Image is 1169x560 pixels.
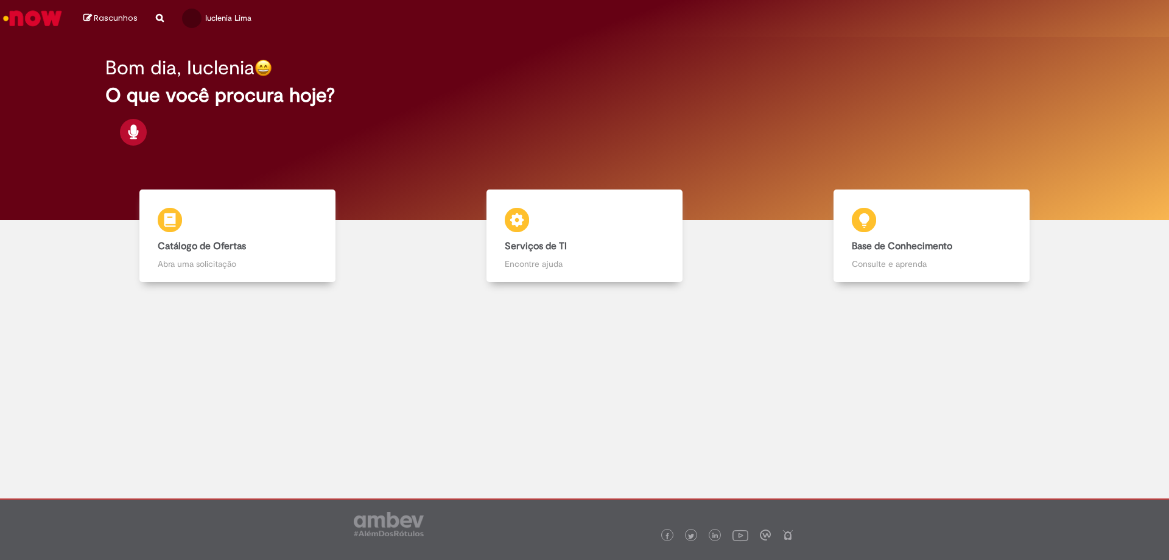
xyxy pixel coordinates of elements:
[712,533,718,540] img: logo_footer_linkedin.png
[1,6,64,30] img: ServiceNow
[505,240,567,252] b: Serviços de TI
[758,190,1105,283] a: Base de Conhecimento Consulte e aprenda
[782,530,793,541] img: logo_footer_naosei.png
[205,13,251,23] span: Iuclenia Lima
[105,85,1064,106] h2: O que você procura hoje?
[158,240,246,252] b: Catálogo de Ofertas
[852,258,1011,270] p: Consulte e aprenda
[760,530,771,541] img: logo_footer_workplace.png
[354,512,424,536] img: logo_footer_ambev_rotulo_gray.png
[64,190,411,283] a: Catálogo de Ofertas Abra uma solicitação
[852,240,952,252] b: Base de Conhecimento
[732,527,748,543] img: logo_footer_youtube.png
[688,533,694,539] img: logo_footer_twitter.png
[158,258,317,270] p: Abra uma solicitação
[255,59,272,77] img: happy-face.png
[83,13,138,24] a: Rascunhos
[411,190,758,283] a: Serviços de TI Encontre ajuda
[505,258,664,270] p: Encontre ajuda
[105,57,255,79] h2: Bom dia, Iuclenia
[94,12,138,24] span: Rascunhos
[664,533,670,539] img: logo_footer_facebook.png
